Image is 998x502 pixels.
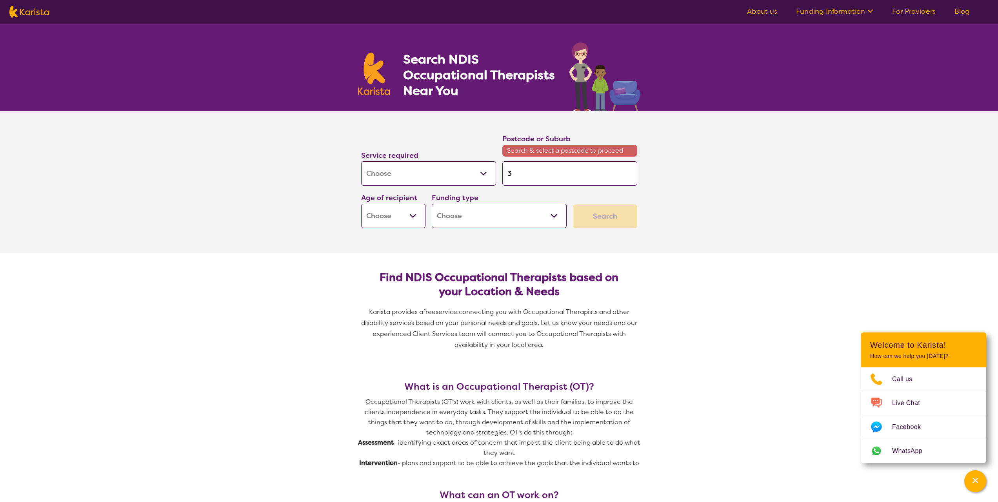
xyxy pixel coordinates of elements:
[432,193,478,203] label: Funding type
[358,53,390,95] img: Karista logo
[569,42,640,111] img: occupational-therapy
[892,445,932,457] span: WhatsApp
[358,381,640,392] h3: What is an Occupational Therapist (OT)?
[358,458,640,468] p: - plans and support to be able to achieve the goals that the individual wants to
[9,6,49,18] img: Karista logo
[358,438,640,458] p: - identifying exact areas of concern that impact the client being able to do what they want
[369,308,423,316] span: Karista provides a
[861,332,986,463] div: Channel Menu
[954,7,970,16] a: Blog
[861,367,986,463] ul: Choose channel
[358,438,394,447] strong: Assessment
[861,439,986,463] a: Web link opens in a new tab.
[964,470,986,492] button: Channel Menu
[361,308,639,349] span: service connecting you with Occupational Therapists and other disability services based on your p...
[892,373,922,385] span: Call us
[870,353,977,360] p: How can we help you [DATE]?
[367,270,631,299] h2: Find NDIS Occupational Therapists based on your Location & Needs
[403,51,556,99] h1: Search NDIS Occupational Therapists Near You
[358,489,640,500] h3: What can an OT work on?
[361,151,418,160] label: Service required
[796,7,873,16] a: Funding Information
[361,193,417,203] label: Age of recipient
[870,340,977,350] h2: Welcome to Karista!
[358,397,640,438] p: Occupational Therapists (OT’s) work with clients, as well as their families, to improve the clien...
[892,397,929,409] span: Live Chat
[892,7,936,16] a: For Providers
[423,308,436,316] span: free
[502,145,637,157] span: Search & select a postcode to proceed
[747,7,777,16] a: About us
[892,421,930,433] span: Facebook
[502,134,571,144] label: Postcode or Suburb
[502,161,637,186] input: Type
[359,459,398,467] strong: Intervention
